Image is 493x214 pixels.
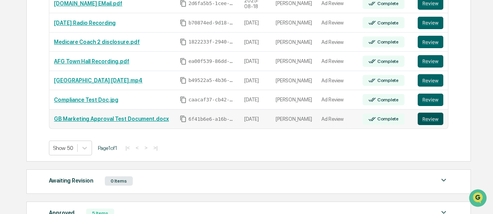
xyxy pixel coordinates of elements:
td: [DATE] [240,52,271,71]
div: Complete [376,97,399,103]
div: Complete [376,59,399,64]
span: Copy Id [180,115,187,122]
span: Attestations [64,97,96,105]
a: [GEOGRAPHIC_DATA] [DATE].mp4 [54,77,142,84]
a: Compliance Test Doc.jpg [54,97,118,103]
td: [DATE] [240,71,271,90]
span: Copy Id [180,77,187,84]
div: Start new chat [26,59,127,67]
button: Review [418,94,443,106]
a: AFG Town Hall Recording.pdf [54,58,129,64]
button: < [133,144,141,151]
span: 2d6fa5b5-1cee-4b54-8976-41cfc7602a32 [188,0,235,7]
p: How can we help? [8,16,141,28]
button: Review [418,55,443,68]
div: Complete [376,39,399,45]
img: caret [439,176,448,185]
div: Awaiting Revision [49,176,93,186]
button: Review [418,113,443,125]
td: [DATE] [240,33,271,52]
a: [DATE] Radio Recording [54,20,116,26]
div: Complete [376,20,399,26]
span: 1822233f-2940-40c3-ae9c-5e860ff15d01 [188,39,235,45]
span: Copy Id [180,58,187,65]
div: We're available if you need us! [26,67,98,73]
input: Clear [20,35,128,43]
div: Complete [376,116,399,122]
td: Ad Review [317,33,358,52]
td: [PERSON_NAME] [271,52,317,71]
td: [PERSON_NAME] [271,33,317,52]
td: Ad Review [317,110,358,129]
span: b70874ed-9d18-4928-b625-b8aa3f2379aa [188,20,235,26]
td: [PERSON_NAME] [271,90,317,110]
button: Review [418,74,443,87]
td: Ad Review [317,90,358,110]
span: Copy Id [180,96,187,103]
div: 🔎 [8,113,14,119]
div: 🖐️ [8,98,14,104]
td: [DATE] [240,90,271,110]
td: [PERSON_NAME] [271,110,317,129]
button: |< [123,144,132,151]
td: [DATE] [240,110,271,129]
button: Review [418,17,443,29]
button: Start new chat [132,61,141,71]
span: Page 1 of 1 [98,145,117,151]
img: 1746055101610-c473b297-6a78-478c-a979-82029cc54cd1 [8,59,22,73]
td: [DATE] [240,13,271,33]
td: Ad Review [317,52,358,71]
button: >| [151,144,160,151]
span: Data Lookup [16,112,49,120]
button: > [142,144,150,151]
td: Ad Review [317,71,358,90]
div: 🗄️ [56,98,62,104]
span: Copy Id [180,38,187,45]
div: 0 Items [105,176,133,186]
span: Preclearance [16,97,50,105]
div: Complete [376,78,399,83]
span: Pylon [77,131,94,137]
td: [PERSON_NAME] [271,71,317,90]
a: Powered byPylon [55,131,94,137]
a: 🔎Data Lookup [5,109,52,123]
div: Complete [376,1,399,6]
span: caacaf37-cb42-4f24-8667-dcbfb44ecba3 [188,97,235,103]
span: ea00f539-86dd-40a5-93e4-78bc75b2ff2c [188,58,235,64]
span: Copy Id [180,19,187,26]
iframe: Open customer support [468,188,489,209]
a: 🖐️Preclearance [5,94,53,108]
a: 🗄️Attestations [53,94,99,108]
a: GB Marketing Approval Test Document.docx [54,116,169,122]
span: 6f41b6e6-a16b-43a7-85ee-f59e7c0cbecb [188,116,235,122]
td: [PERSON_NAME] [271,13,317,33]
td: Ad Review [317,13,358,33]
button: Review [418,36,443,48]
span: b49522a5-4b36-41b0-adbf-b8e5d52b13e0 [188,77,235,84]
a: [DOMAIN_NAME] EMail.pdf [54,0,122,7]
a: Medicare Coach 2 disclosure.pdf [54,39,140,45]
